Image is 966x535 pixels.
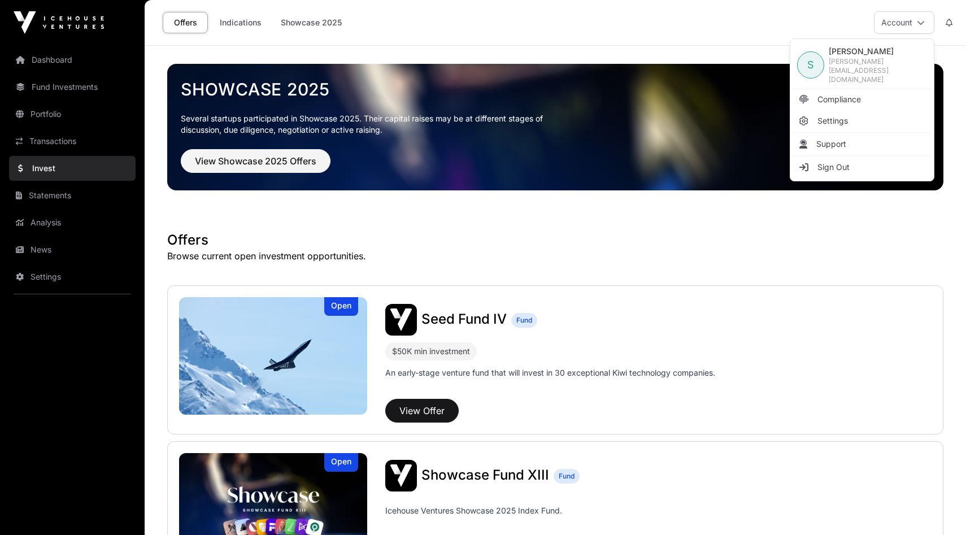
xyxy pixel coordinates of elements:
[9,183,136,208] a: Statements
[273,12,349,33] a: Showcase 2025
[807,57,814,73] span: S
[9,264,136,289] a: Settings
[179,297,367,415] img: Seed Fund IV
[9,47,136,72] a: Dashboard
[793,134,932,154] li: Support
[324,453,358,472] div: Open
[559,472,575,481] span: Fund
[385,342,477,360] div: $50K min investment
[167,64,943,190] img: Showcase 2025
[9,129,136,154] a: Transactions
[392,345,470,358] div: $50K min investment
[793,111,932,131] a: Settings
[385,399,459,423] button: View Offer
[421,467,549,483] span: Showcase Fund XIII
[829,46,927,57] span: [PERSON_NAME]
[195,154,316,168] span: View Showcase 2025 Offers
[9,237,136,262] a: News
[385,505,562,516] p: Icehouse Ventures Showcase 2025 Index Fund.
[910,481,966,535] iframe: Chat Widget
[817,94,861,105] span: Compliance
[14,11,104,34] img: Icehouse Ventures Logo
[421,312,507,327] a: Seed Fund IV
[167,249,943,263] p: Browse current open investment opportunities.
[179,297,367,415] a: Seed Fund IVOpen
[793,157,932,177] li: Sign Out
[421,468,549,483] a: Showcase Fund XIII
[181,79,930,99] a: Showcase 2025
[9,156,136,181] a: Invest
[385,304,417,336] img: Seed Fund IV
[385,367,715,379] p: An early-stage venture fund that will invest in 30 exceptional Kiwi technology companies.
[9,210,136,235] a: Analysis
[793,89,932,110] a: Compliance
[9,102,136,127] a: Portfolio
[421,311,507,327] span: Seed Fund IV
[181,160,330,172] a: View Showcase 2025 Offers
[817,162,850,173] span: Sign Out
[181,149,330,173] button: View Showcase 2025 Offers
[816,138,846,150] span: Support
[212,12,269,33] a: Indications
[163,12,208,33] a: Offers
[829,57,927,84] span: [PERSON_NAME][EMAIL_ADDRESS][DOMAIN_NAME]
[817,115,848,127] span: Settings
[874,11,934,34] button: Account
[385,460,417,491] img: Showcase Fund XIII
[181,113,560,136] p: Several startups participated in Showcase 2025. Their capital raises may be at different stages o...
[324,297,358,316] div: Open
[9,75,136,99] a: Fund Investments
[516,316,532,325] span: Fund
[167,231,943,249] h1: Offers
